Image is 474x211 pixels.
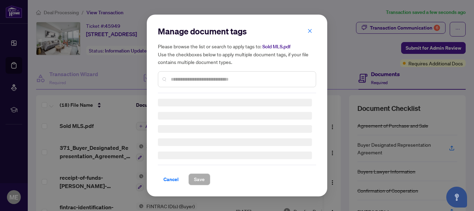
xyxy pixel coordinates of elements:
span: Cancel [163,174,179,185]
span: close [307,29,312,33]
h2: Manage document tags [158,26,316,37]
span: Sold MLS.pdf [262,43,290,50]
button: Save [188,173,210,185]
button: Open asap [446,187,467,208]
h5: Please browse the list or search to apply tags to: Use the checkboxes below to apply multiple doc... [158,42,316,66]
button: Cancel [158,173,184,185]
